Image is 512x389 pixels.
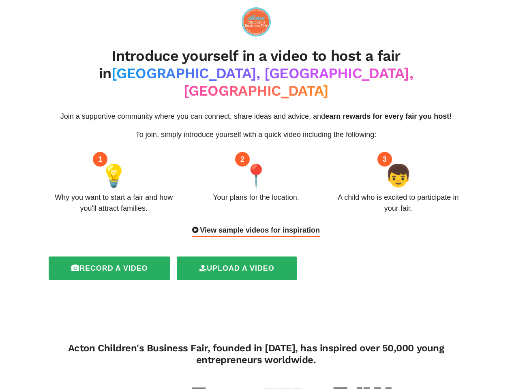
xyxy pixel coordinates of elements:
[49,192,179,214] div: Why you want to start a fair and how you'll attract families.
[49,256,170,280] label: Record a video
[242,7,271,36] img: logo-09e7f61fd0461591446672a45e28a4aa4e3f772ea81a4ddf9c7371a8bcc222a1.png
[333,192,463,214] div: A child who is excited to participate in your fair.
[49,111,463,122] p: Join a supportive community where you can connect, share ideas and advice, and
[325,112,452,120] span: earn rewards for every fair you host!
[177,256,297,280] label: Upload a video
[93,152,107,167] div: 1
[49,129,463,140] p: To join, simply introduce yourself with a quick video including the following:
[192,225,320,237] div: View sample videos for inspiration
[377,152,392,167] div: 3
[49,47,463,100] h2: Introduce yourself in a video to host a fair in
[213,192,299,203] div: Your plans for the location.
[242,159,270,192] span: 📍
[49,342,463,365] h4: Acton Children's Business Fair, founded in [DATE], has inspired over 50,000 young entrepreneurs w...
[235,152,250,167] div: 2
[111,65,413,99] span: [GEOGRAPHIC_DATA], [GEOGRAPHIC_DATA], [GEOGRAPHIC_DATA]
[385,159,412,192] span: 👦
[100,159,127,192] span: 💡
